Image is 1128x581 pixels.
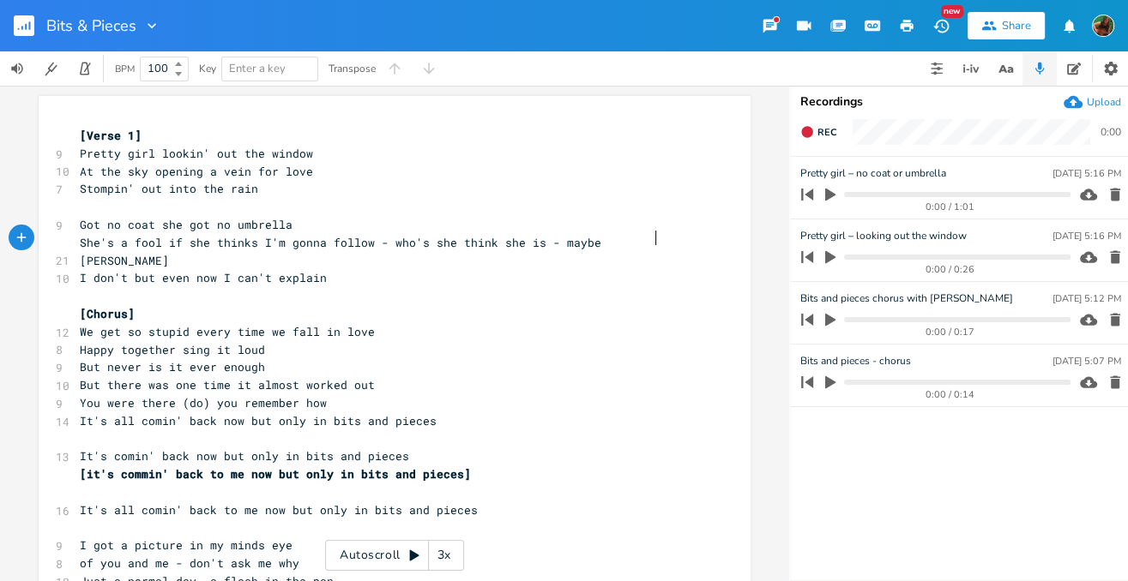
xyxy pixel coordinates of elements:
[80,128,142,143] span: [Verse 1]
[80,537,293,553] span: I got a picture in my minds eye
[1053,294,1121,303] div: [DATE] 5:12 PM
[968,12,1045,39] button: Share
[800,165,946,182] span: Pretty girl – no coat or umbrella
[830,265,1071,274] div: 0:00 / 0:26
[115,64,135,74] div: BPM
[80,448,409,464] span: It's comin' back now but only in bits and pieces
[1064,93,1121,111] button: Upload
[80,324,375,339] span: We get so stupid every time we fall in love
[329,63,376,74] div: Transpose
[1087,95,1121,109] div: Upload
[229,61,286,76] span: Enter a key
[80,342,265,357] span: Happy together sing it loud
[80,164,313,179] span: At the sky opening a vein for love
[924,10,958,41] button: New
[800,96,1123,108] div: Recordings
[80,502,478,518] span: It's all comin' back to me now but only in bits and pieces
[80,359,265,374] span: But never is it ever enough
[80,466,471,482] span: [it's commin' back to me now but only in bits and pieces]
[941,5,963,18] div: New
[1053,169,1121,178] div: [DATE] 5:16 PM
[80,235,608,268] span: She's a fool if she thinks I'm gonna follow - who's she think she is - maybe [PERSON_NAME]
[1002,18,1031,33] div: Share
[80,395,327,410] span: You were there (do) you remember how
[1101,127,1121,137] div: 0:00
[830,390,1071,399] div: 0:00 / 0:14
[1053,356,1121,366] div: [DATE] 5:07 PM
[80,270,327,285] span: I don't but even now I can't explain
[325,540,464,571] div: Autoscroll
[80,555,299,571] span: of you and me - don't ask me why
[800,228,967,244] span: Pretty girl – looking out the window
[80,413,437,428] span: It's all comin' back now but only in bits and pieces
[80,377,375,392] span: But there was one time it almost worked out
[80,146,313,161] span: Pretty girl lookin' out the window
[830,202,1071,212] div: 0:00 / 1:01
[199,63,216,74] div: Key
[80,181,258,196] span: Stompin' out into the rain
[80,306,135,321] span: [Chorus]
[830,327,1071,337] div: 0:00 / 0:17
[46,18,136,33] span: Bits & Pieces
[800,353,911,369] span: Bits and pieces - chorus
[817,126,836,139] span: Rec
[1053,231,1121,241] div: [DATE] 5:16 PM
[800,290,1013,307] span: Bits and pieces chorus with [PERSON_NAME]
[1092,15,1114,37] img: Susan Rowe
[429,540,460,571] div: 3x
[793,118,843,146] button: Rec
[80,217,293,232] span: Got no coat she got no umbrella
